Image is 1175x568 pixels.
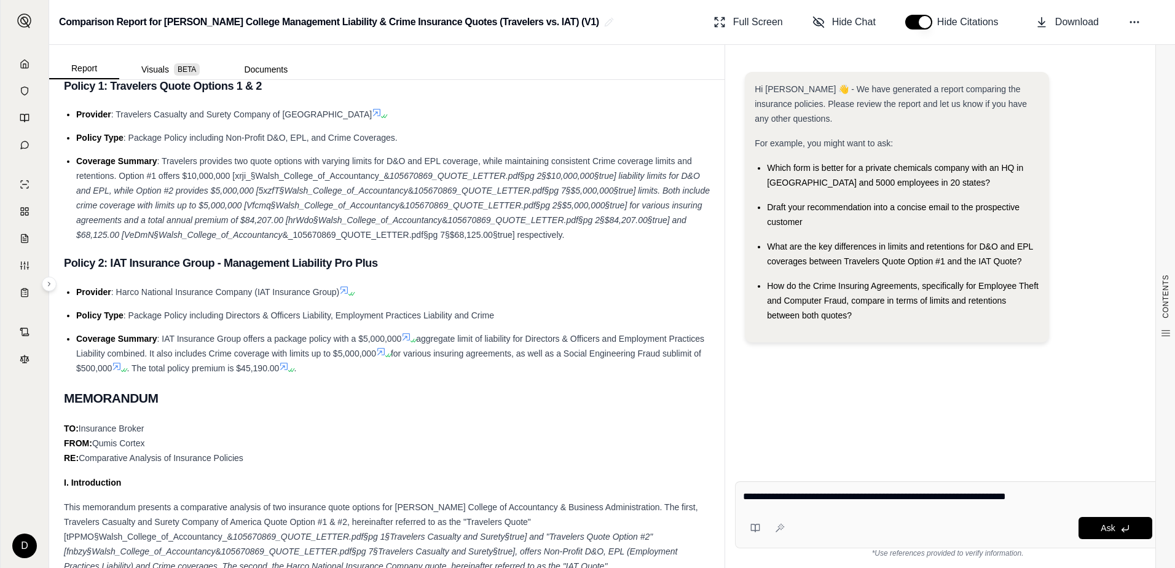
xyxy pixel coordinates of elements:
[64,532,653,556] em: 105670869_QUOTE_LETTER.pdf§pg 1§Travelers Casualty and Surety§true] and "Travelers Quote Option #...
[767,242,1033,266] span: What are the key differences in limits and retentions for D&O and EPL coverages between Travelers...
[79,453,243,463] span: Comparative Analysis of Insurance Policies
[937,15,1006,30] span: Hide Citations
[767,163,1023,187] span: Which form is better for a private chemicals company with an HQ in [GEOGRAPHIC_DATA] and 5000 emp...
[1055,15,1099,30] span: Download
[76,310,124,320] span: Policy Type
[17,14,32,28] img: Expand sidebar
[215,546,221,556] span: &
[832,15,876,30] span: Hide Chat
[76,109,111,119] span: Provider
[64,453,79,463] strong: RE:
[808,10,881,34] button: Hide Chat
[767,202,1020,227] span: Draft your recommendation into a concise email to the prospective customer
[124,133,398,143] span: : Package Policy including Non-Profit D&O, EPL, and Crime Coverages.
[111,109,372,119] span: : Travelers Casualty and Surety Company of [GEOGRAPHIC_DATA]
[76,171,700,195] span: 105670869_QUOTE_LETTER.pdf§pg 2§$10,000,000§true] liability limits for D&O and EPL, while Option ...
[119,60,222,79] button: Visuals
[8,79,41,103] a: Documents Vault
[1079,517,1152,539] button: Ask
[8,253,41,278] a: Custom Report
[127,363,279,373] span: . The total policy premium is $45,190.00
[8,106,41,130] a: Prompt Library
[124,310,494,320] span: : Package Policy including Directors & Officers Liability, Employment Practices Liability and Crime
[8,52,41,76] a: Home
[8,280,41,305] a: Coverage Table
[222,60,310,79] button: Documents
[12,534,37,558] div: D
[64,252,710,274] h3: Policy 2: IAT Insurance Group - Management Liability Pro Plus
[157,334,402,344] span: : IAT Insurance Group offers a package policy with a $5,000,000
[755,84,1027,124] span: Hi [PERSON_NAME] 👋 - We have generated a report comparing the insurance policies. Please review t...
[294,363,296,373] span: .
[8,133,41,157] a: Chat
[282,230,564,240] span: &_105670869_QUOTE_LETTER.pdf§pg 7§$68,125.00§true] respectively.
[64,502,698,542] span: This memorandum presents a comparative analysis of two insurance quote options for [PERSON_NAME] ...
[12,9,37,33] button: Expand sidebar
[76,349,701,373] span: for various insuring agreements, as well as a Social Engineering Fraud sublimit of $500,000
[76,287,111,297] span: Provider
[64,424,79,433] strong: TO:
[8,320,41,344] a: Contract Analysis
[42,277,57,291] button: Expand sidebar
[8,172,41,197] a: Single Policy
[64,438,92,448] strong: FROM:
[64,75,710,97] h3: Policy 1: Travelers Quote Options 1 & 2
[8,226,41,251] a: Claim Coverage
[735,548,1160,558] div: *Use references provided to verify information.
[76,133,124,143] span: Policy Type
[76,156,692,181] span: : Travelers provides two quote options with varying limits for D&O and EPL coverage, while mainta...
[76,186,710,210] span: 105670869_QUOTE_LETTER.pdf§pg 7§$5,000,000§true] limits. Both include crime coverage with limits ...
[76,156,157,166] span: Coverage Summary
[59,11,599,33] h2: Comparison Report for [PERSON_NAME] College Management Liability & Crime Insurance Quotes (Travel...
[442,215,447,225] span: &
[76,215,686,240] span: 105670869_QUOTE_LETTER.pdf§pg 2§$84,207.00§true] and $68,125.00 [VeDmN§Walsh_College_of_Accountancy
[733,15,783,30] span: Full Screen
[399,200,405,210] span: &
[709,10,788,34] button: Full Screen
[408,186,414,195] span: &
[174,63,200,76] span: BETA
[64,385,710,411] h2: MEMORANDUM
[1161,275,1171,318] span: CONTENTS
[49,58,119,79] button: Report
[79,424,144,433] span: Insurance Broker
[1031,10,1104,34] button: Download
[76,334,157,344] span: Coverage Summary
[8,347,41,371] a: Legal Search Engine
[8,199,41,224] a: Policy Comparisons
[767,281,1039,320] span: How do the Crime Insuring Agreements, specifically for Employee Theft and Computer Fraud, compare...
[111,287,339,297] span: : Harco National Insurance Company (IAT Insurance Group)
[64,478,121,487] strong: I. Introduction
[76,334,704,358] span: aggregate limit of liability for Directors & Officers and Employment Practices Liability combined...
[1101,523,1115,533] span: Ask
[755,138,893,148] span: For example, you might want to ask:
[92,438,145,448] span: Qumis Cortex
